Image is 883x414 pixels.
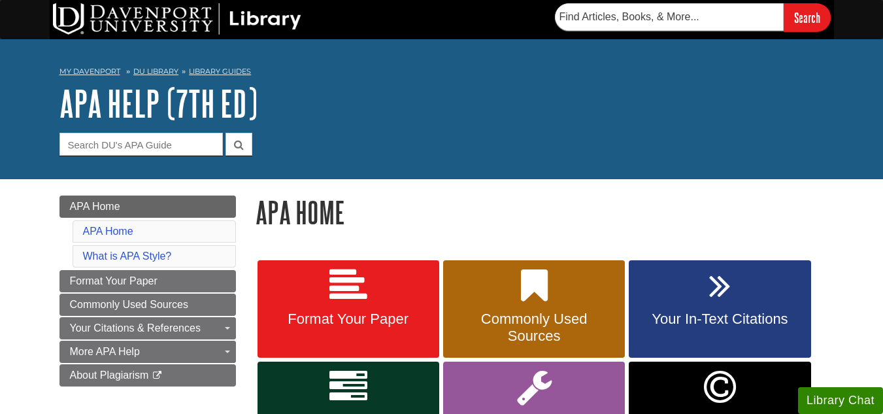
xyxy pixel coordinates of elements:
span: Your Citations & References [70,322,201,334]
a: Your Citations & References [59,317,236,339]
a: APA Help (7th Ed) [59,83,258,124]
a: More APA Help [59,341,236,363]
a: About Plagiarism [59,364,236,387]
a: Format Your Paper [258,260,439,358]
h1: APA Home [256,196,824,229]
span: Format Your Paper [267,311,429,328]
a: APA Home [83,226,133,237]
nav: breadcrumb [59,63,824,84]
button: Library Chat [798,387,883,414]
span: Commonly Used Sources [70,299,188,310]
a: Commonly Used Sources [443,260,625,358]
form: Searches DU Library's articles, books, and more [555,3,831,31]
input: Search DU's APA Guide [59,133,223,156]
a: Commonly Used Sources [59,294,236,316]
input: Search [784,3,831,31]
a: Library Guides [189,67,251,76]
a: Your In-Text Citations [629,260,810,358]
span: APA Home [70,201,120,212]
span: More APA Help [70,346,140,357]
span: Your In-Text Citations [639,311,801,328]
a: Format Your Paper [59,270,236,292]
span: Format Your Paper [70,275,158,286]
a: My Davenport [59,66,120,77]
span: Commonly Used Sources [453,311,615,345]
span: About Plagiarism [70,370,149,381]
a: APA Home [59,196,236,218]
a: DU Library [133,67,178,76]
input: Find Articles, Books, & More... [555,3,784,31]
a: What is APA Style? [83,250,172,262]
img: DU Library [53,3,301,35]
i: This link opens in a new window [152,371,163,380]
